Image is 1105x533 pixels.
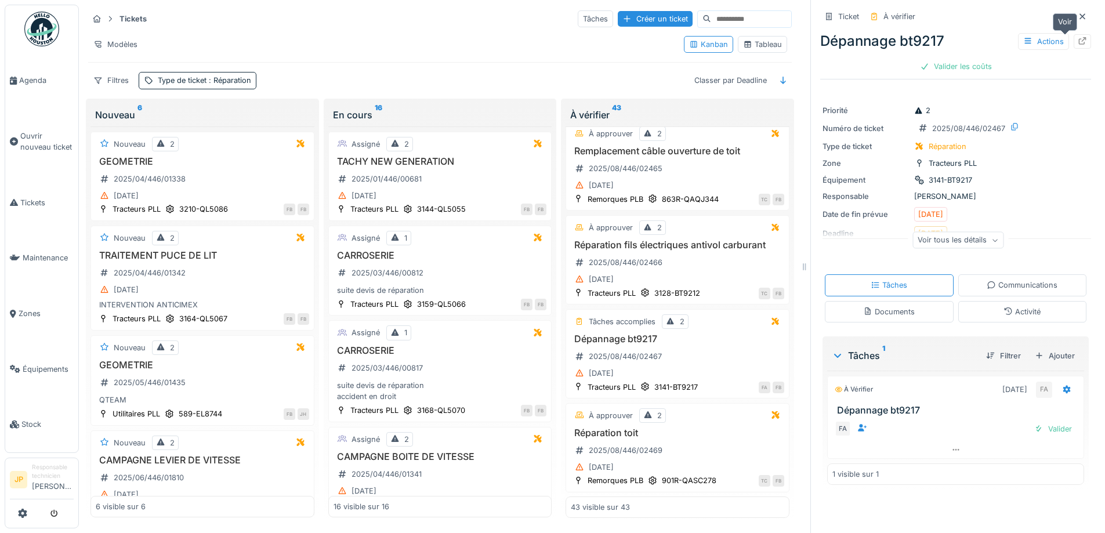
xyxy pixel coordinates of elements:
[179,313,227,324] div: 3164-QL5067
[5,108,78,175] a: Ouvrir nouveau ticket
[743,39,782,50] div: Tableau
[5,175,78,231] a: Tickets
[521,405,532,416] div: FB
[578,10,613,27] div: Tâches
[571,501,630,512] div: 43 visible sur 43
[589,410,633,421] div: À approuver
[759,475,770,487] div: TC
[823,141,910,152] div: Type de ticket
[571,240,784,251] h3: Réparation fils électriques antivol carburant
[114,139,146,150] div: Nouveau
[654,288,700,299] div: 3128-BT9212
[284,204,295,215] div: FB
[404,233,407,244] div: 1
[589,274,614,285] div: [DATE]
[832,349,977,362] div: Tâches
[823,105,910,116] div: Priorité
[589,257,662,268] div: 2025/08/446/02466
[96,455,309,466] h3: CAMPAGNE LEVIER DE VITESSE
[179,408,222,419] div: 589-EL8744
[334,345,547,356] h3: CARROSERIE
[589,128,633,139] div: À approuver
[863,306,915,317] div: Documents
[96,394,309,405] div: QTEAM
[334,156,547,167] h3: TACHY NEW GENERATION
[113,313,161,324] div: Tracteurs PLL
[759,288,770,299] div: TC
[535,299,546,310] div: FB
[96,299,309,310] div: INTERVENTION ANTICIMEX
[654,382,698,393] div: 3141-BT9217
[158,75,251,86] div: Type de ticket
[914,105,930,116] div: 2
[1002,384,1027,395] div: [DATE]
[882,349,885,362] sup: 1
[1030,348,1079,364] div: Ajouter
[298,313,309,325] div: FB
[618,11,693,27] div: Créer un ticket
[170,437,175,448] div: 2
[823,191,1089,202] div: [PERSON_NAME]
[114,437,146,448] div: Nouveau
[114,489,139,500] div: [DATE]
[689,39,728,50] div: Kanban
[352,362,423,374] div: 2025/03/446/00817
[179,204,228,215] div: 3210-QL5086
[820,31,1091,52] div: Dépannage bt9217
[114,284,139,295] div: [DATE]
[837,405,1079,416] h3: Dépannage bt9217
[352,233,380,244] div: Assigné
[206,76,251,85] span: : Réparation
[932,123,1005,134] div: 2025/08/446/02467
[115,13,151,24] strong: Tickets
[417,405,465,416] div: 3168-QL5070
[521,204,532,215] div: FB
[96,501,146,512] div: 6 visible sur 6
[334,250,547,261] h3: CARROSERIE
[689,72,772,89] div: Classer par Deadline
[114,472,184,483] div: 2025/06/446/01810
[284,408,295,420] div: FB
[96,250,309,261] h3: TRAITEMENT PUCE DE LIT
[404,434,409,445] div: 2
[88,72,134,89] div: Filtres
[32,463,74,496] li: [PERSON_NAME]
[759,194,770,205] div: TC
[5,286,78,342] a: Zones
[588,288,636,299] div: Tracteurs PLL
[589,462,614,473] div: [DATE]
[929,141,966,152] div: Réparation
[5,230,78,286] a: Maintenance
[570,108,785,122] div: À vérifier
[284,313,295,325] div: FB
[298,408,309,420] div: JH
[137,108,142,122] sup: 6
[350,299,398,310] div: Tracteurs PLL
[20,197,74,208] span: Tickets
[612,108,621,122] sup: 43
[588,194,643,205] div: Remorques PLB
[1036,382,1052,398] div: FA
[589,180,614,191] div: [DATE]
[915,59,997,74] div: Valider les coûts
[95,108,310,122] div: Nouveau
[883,11,915,22] div: À vérifier
[835,385,873,394] div: À vérifier
[114,190,139,201] div: [DATE]
[5,53,78,108] a: Agenda
[588,475,643,486] div: Remorques PLB
[929,175,972,186] div: 3141-BT9217
[773,475,784,487] div: FB
[96,156,309,167] h3: GEOMETRIE
[838,11,859,22] div: Ticket
[298,204,309,215] div: FB
[113,204,161,215] div: Tracteurs PLL
[10,463,74,499] a: JP Responsable technicien[PERSON_NAME]
[352,485,376,496] div: [DATE]
[114,267,186,278] div: 2025/04/446/01342
[352,139,380,150] div: Assigné
[352,190,376,201] div: [DATE]
[417,299,466,310] div: 3159-QL5066
[417,204,466,215] div: 3144-QL5055
[680,316,684,327] div: 2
